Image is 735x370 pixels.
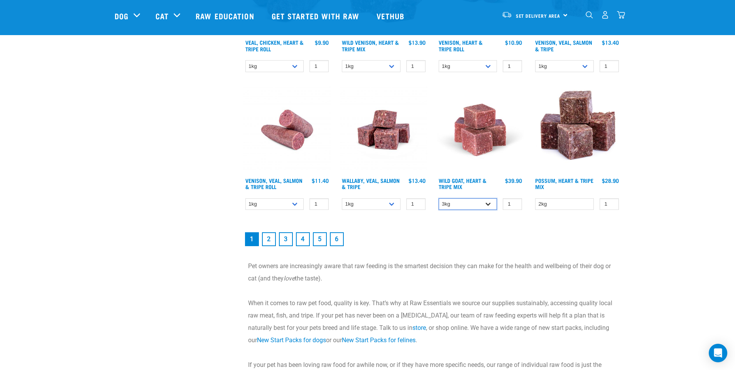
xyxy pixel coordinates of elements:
[406,60,426,72] input: 1
[330,232,344,246] a: Goto page 6
[243,86,331,174] img: Venison Veal Salmon Tripe 1651
[342,41,399,50] a: Wild Venison, Heart & Tripe Mix
[439,179,487,188] a: Wild Goat, Heart & Tripe Mix
[248,260,616,285] p: Pet owners are increasingly aware that raw feeding is the smartest decision they can make for the...
[248,297,616,346] p: When it comes to raw pet food, quality is key. That’s why at Raw Essentials we source our supplie...
[342,336,416,344] a: New Start Packs for felines
[284,275,295,282] em: love
[601,11,609,19] img: user.png
[503,198,522,210] input: 1
[315,39,329,46] div: $9.90
[516,14,561,17] span: Set Delivery Area
[340,86,427,174] img: Wallaby Veal Salmon Tripe 1642
[245,179,302,188] a: Venison, Veal, Salmon & Tripe Roll
[409,39,426,46] div: $13.90
[115,10,128,22] a: Dog
[262,232,276,246] a: Goto page 2
[439,41,483,50] a: Venison, Heart & Tripe Roll
[503,60,522,72] input: 1
[155,10,169,22] a: Cat
[245,41,304,50] a: Veal, Chicken, Heart & Tripe Roll
[502,11,512,18] img: van-moving.png
[535,179,593,188] a: Possum, Heart & Tripe Mix
[617,11,625,19] img: home-icon@2x.png
[535,41,592,50] a: Venison, Veal, Salmon & Tripe
[342,179,400,188] a: Wallaby, Veal, Salmon & Tripe
[600,60,619,72] input: 1
[602,177,619,184] div: $28.90
[264,0,369,31] a: Get started with Raw
[437,86,524,174] img: Goat Heart Tripe 8451
[602,39,619,46] div: $13.40
[533,86,621,174] img: 1067 Possum Heart Tripe Mix 01
[279,232,293,246] a: Goto page 3
[505,177,522,184] div: $39.90
[188,0,264,31] a: Raw Education
[406,198,426,210] input: 1
[245,232,259,246] a: Page 1
[296,232,310,246] a: Goto page 4
[369,0,414,31] a: Vethub
[412,324,426,331] a: store
[309,198,329,210] input: 1
[243,231,621,248] nav: pagination
[313,232,327,246] a: Goto page 5
[600,198,619,210] input: 1
[409,177,426,184] div: $13.40
[505,39,522,46] div: $10.90
[586,11,593,19] img: home-icon-1@2x.png
[257,336,326,344] a: New Start Packs for dogs
[312,177,329,184] div: $11.40
[309,60,329,72] input: 1
[709,344,727,362] div: Open Intercom Messenger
